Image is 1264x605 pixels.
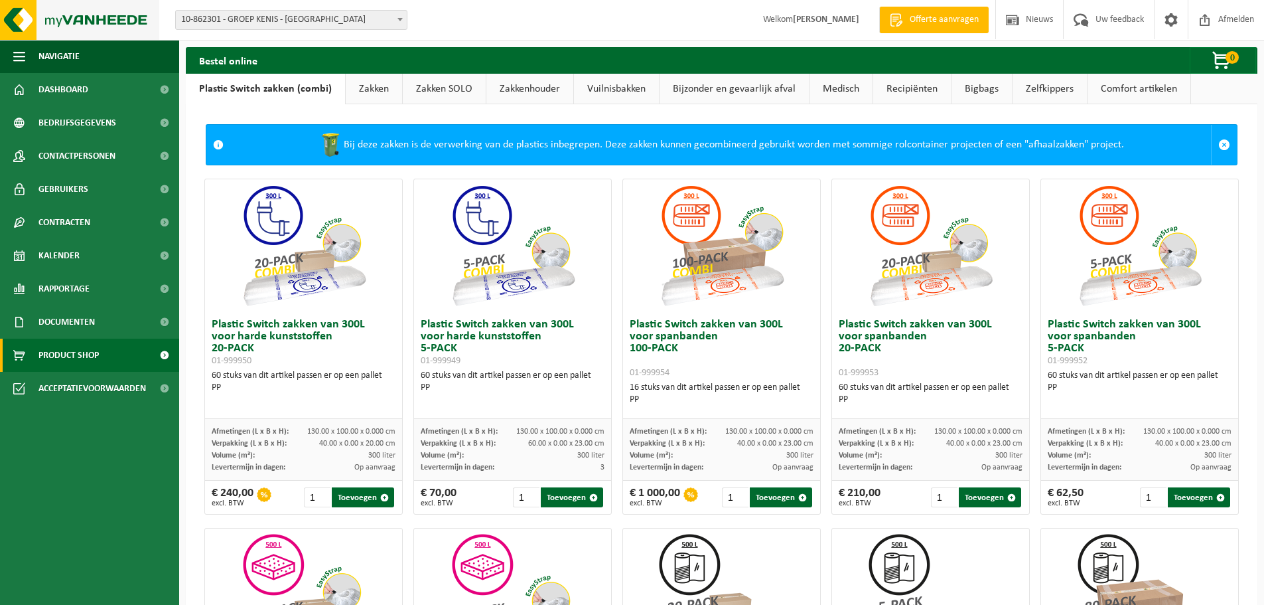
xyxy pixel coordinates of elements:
[186,74,345,104] a: Plastic Switch zakken (combi)
[307,428,395,436] span: 130.00 x 100.00 x 0.000 cm
[1155,440,1231,448] span: 40.00 x 0.00 x 23.00 cm
[1226,51,1239,64] span: 0
[319,440,395,448] span: 40.00 x 0.00 x 20.00 cm
[421,319,604,367] h3: Plastic Switch zakken van 300L voor harde kunststoffen 5-PACK
[212,440,287,448] span: Verpakking (L x B x H):
[951,74,1012,104] a: Bigbags
[212,452,255,460] span: Volume (m³):
[809,74,873,104] a: Medisch
[421,370,604,394] div: 60 stuks van dit artikel passen er op een pallet
[630,440,705,448] span: Verpakking (L x B x H):
[1088,74,1190,104] a: Comfort artikelen
[212,382,395,394] div: PP
[212,319,395,367] h3: Plastic Switch zakken van 300L voor harde kunststoffen 20-PACK
[630,464,703,472] span: Levertermijn in dagen:
[38,139,115,173] span: Contactpersonen
[1048,356,1088,366] span: 01-999952
[38,305,95,339] span: Documenten
[906,13,982,27] span: Offerte aanvragen
[421,356,460,366] span: 01-999949
[946,440,1022,448] span: 40.00 x 0.00 x 23.00 cm
[421,464,494,472] span: Levertermijn in dagen:
[660,74,809,104] a: Bijzonder en gevaarlijk afval
[793,15,859,25] strong: [PERSON_NAME]
[656,179,788,312] img: 01-999954
[528,440,604,448] span: 60.00 x 0.00 x 23.00 cm
[212,356,251,366] span: 01-999950
[772,464,813,472] span: Op aanvraag
[486,74,573,104] a: Zakkenhouder
[212,464,285,472] span: Levertermijn in dagen:
[1048,452,1091,460] span: Volume (m³):
[38,173,88,206] span: Gebruikers
[1190,47,1256,74] button: 0
[38,339,99,372] span: Product Shop
[230,125,1211,165] div: Bij deze zakken is de verwerking van de plastics inbegrepen. Deze zakken kunnen gecombineerd gebr...
[38,272,90,305] span: Rapportage
[1048,464,1121,472] span: Levertermijn in dagen:
[722,487,749,507] input: 1
[737,440,813,448] span: 40.00 x 0.00 x 23.00 cm
[839,368,878,378] span: 01-999953
[630,382,813,406] div: 16 stuks van dit artikel passen er op een pallet
[865,179,997,312] img: 01-999953
[447,179,579,312] img: 01-999949
[317,131,344,158] img: WB-0240-HPE-GN-50.png
[1013,74,1087,104] a: Zelfkippers
[186,47,271,73] h2: Bestel online
[421,428,498,436] span: Afmetingen (L x B x H):
[630,319,813,379] h3: Plastic Switch zakken van 300L voor spanbanden 100-PACK
[332,487,394,507] button: Toevoegen
[346,74,402,104] a: Zakken
[38,73,88,106] span: Dashboard
[516,428,604,436] span: 130.00 x 100.00 x 0.000 cm
[839,452,882,460] span: Volume (m³):
[1048,319,1231,367] h3: Plastic Switch zakken van 300L voor spanbanden 5-PACK
[839,440,914,448] span: Verpakking (L x B x H):
[981,464,1022,472] span: Op aanvraag
[354,464,395,472] span: Op aanvraag
[38,106,116,139] span: Bedrijfsgegevens
[212,499,253,507] span: excl. BTW
[630,452,673,460] span: Volume (m³):
[1211,125,1237,165] a: Sluit melding
[839,487,880,507] div: € 210,00
[630,487,680,507] div: € 1 000,00
[725,428,813,436] span: 130.00 x 100.00 x 0.000 cm
[212,428,289,436] span: Afmetingen (L x B x H):
[403,74,486,104] a: Zakken SOLO
[931,487,958,507] input: 1
[1048,370,1231,394] div: 60 stuks van dit artikel passen er op een pallet
[421,452,464,460] span: Volume (m³):
[934,428,1022,436] span: 130.00 x 100.00 x 0.000 cm
[421,440,496,448] span: Verpakking (L x B x H):
[38,206,90,239] span: Contracten
[1140,487,1167,507] input: 1
[630,428,707,436] span: Afmetingen (L x B x H):
[421,499,456,507] span: excl. BTW
[995,452,1022,460] span: 300 liter
[630,368,669,378] span: 01-999954
[574,74,659,104] a: Vuilnisbakken
[541,487,603,507] button: Toevoegen
[38,372,146,405] span: Acceptatievoorwaarden
[421,487,456,507] div: € 70,00
[304,487,331,507] input: 1
[839,382,1022,406] div: 60 stuks van dit artikel passen er op een pallet
[212,370,395,394] div: 60 stuks van dit artikel passen er op een pallet
[839,464,912,472] span: Levertermijn in dagen:
[1048,428,1125,436] span: Afmetingen (L x B x H):
[839,428,916,436] span: Afmetingen (L x B x H):
[879,7,989,33] a: Offerte aanvragen
[750,487,812,507] button: Toevoegen
[959,487,1021,507] button: Toevoegen
[1074,179,1206,312] img: 01-999952
[577,452,604,460] span: 300 liter
[839,394,1022,406] div: PP
[1190,464,1231,472] span: Op aanvraag
[1048,440,1123,448] span: Verpakking (L x B x H):
[238,179,370,312] img: 01-999950
[1168,487,1230,507] button: Toevoegen
[1143,428,1231,436] span: 130.00 x 100.00 x 0.000 cm
[513,487,540,507] input: 1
